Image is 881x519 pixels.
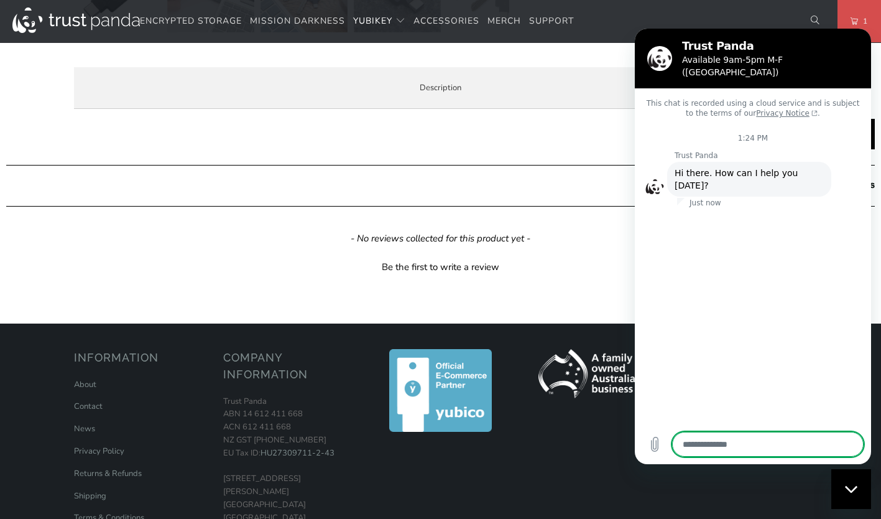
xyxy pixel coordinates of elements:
[74,423,95,434] a: News
[529,7,574,36] a: Support
[74,468,142,479] a: Returns & Refunds
[140,15,242,27] span: Encrypted Storage
[250,7,345,36] a: Mission Darkness
[140,7,574,36] nav: Translation missing: en.navigation.header.main_nav
[6,258,875,274] div: Be the first to write a review
[74,379,96,390] a: About
[74,490,106,502] a: Shipping
[353,15,392,27] span: YubiKey
[12,7,140,33] img: Trust Panda Australia
[831,469,871,509] iframe: Button to launch messaging window, conversation in progress
[250,15,345,27] span: Mission Darkness
[353,7,405,36] summary: YubiKey
[140,7,242,36] a: Encrypted Storage
[413,15,479,27] span: Accessories
[487,7,521,36] a: Merch
[261,447,334,459] a: HU27309711-2-43
[413,7,479,36] a: Accessories
[635,29,871,464] iframe: Messaging window
[74,401,103,412] a: Contact
[74,446,124,457] a: Privacy Policy
[382,261,499,274] div: Be the first to write a review
[74,67,808,109] label: Description
[351,232,530,245] em: - No reviews collected for this product yet -
[487,15,521,27] span: Merch
[858,14,868,28] span: 1
[529,15,574,27] span: Support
